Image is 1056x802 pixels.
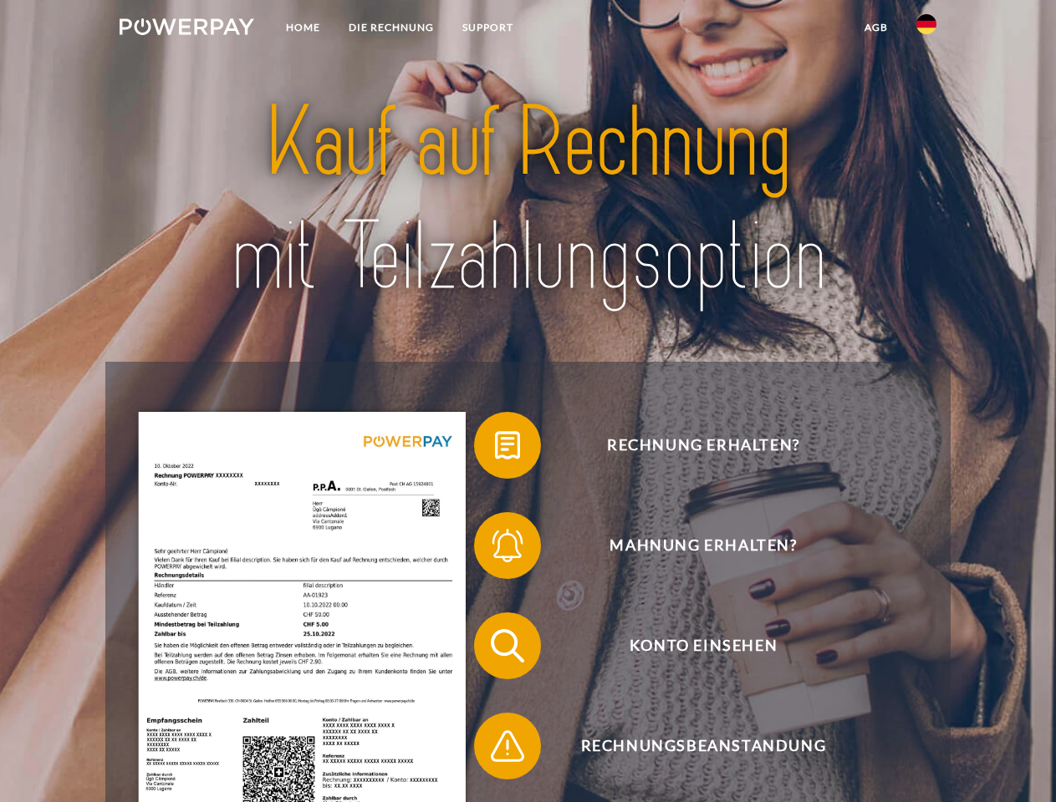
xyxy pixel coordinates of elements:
button: Mahnung erhalten? [474,512,909,579]
span: Konto einsehen [498,612,908,679]
span: Rechnung erhalten? [498,412,908,479]
button: Rechnung erhalten? [474,412,909,479]
button: Konto einsehen [474,612,909,679]
a: agb [850,13,902,43]
img: qb_search.svg [487,625,528,667]
img: qb_bill.svg [487,424,528,466]
img: de [916,14,936,34]
span: Mahnung erhalten? [498,512,908,579]
img: logo-powerpay-white.svg [120,18,254,35]
a: DIE RECHNUNG [334,13,448,43]
a: SUPPORT [448,13,528,43]
button: Rechnungsbeanstandung [474,713,909,779]
img: qb_bell.svg [487,525,528,566]
a: Home [272,13,334,43]
img: title-powerpay_de.svg [160,80,896,320]
span: Rechnungsbeanstandung [498,713,908,779]
img: qb_warning.svg [487,725,528,767]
